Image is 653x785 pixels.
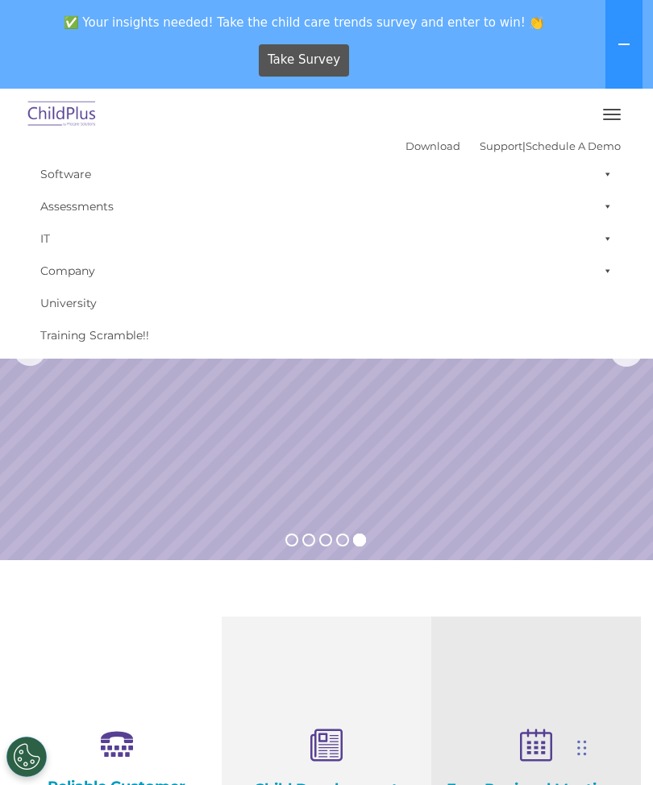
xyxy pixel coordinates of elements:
a: Company [32,255,621,287]
button: Cookies Settings [6,737,47,777]
div: Drag [577,724,587,772]
a: Download [406,139,460,152]
a: Support [480,139,522,152]
a: IT [32,222,621,255]
span: Take Survey [268,46,340,74]
a: Software [32,158,621,190]
font: | [406,139,621,152]
iframe: Chat Widget [572,708,653,785]
img: ChildPlus by Procare Solutions [24,96,100,134]
a: Take Survey [259,44,350,77]
a: Training Scramble!! [32,319,621,351]
a: University [32,287,621,319]
a: Assessments [32,190,621,222]
span: ✅ Your insights needed! Take the child care trends survey and enter to win! 👏 [6,6,602,38]
a: Schedule A Demo [526,139,621,152]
